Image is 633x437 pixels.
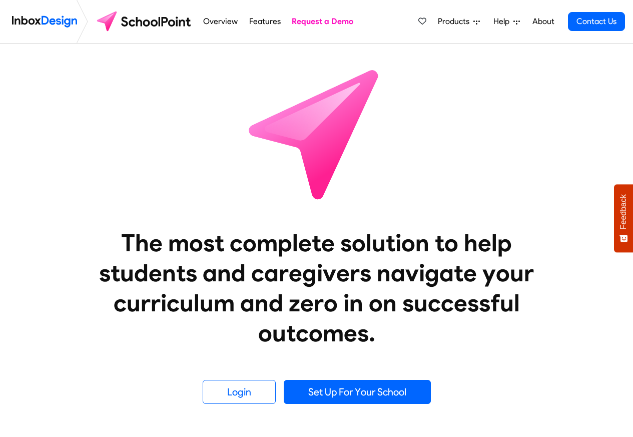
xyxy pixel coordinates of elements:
[614,184,633,252] button: Feedback - Show survey
[227,44,407,224] img: icon_schoolpoint.svg
[289,12,356,32] a: Request a Demo
[529,12,557,32] a: About
[489,12,524,32] a: Help
[619,194,628,229] span: Feedback
[284,380,431,404] a: Set Up For Your School
[568,12,625,31] a: Contact Us
[438,16,473,28] span: Products
[203,380,276,404] a: Login
[246,12,283,32] a: Features
[92,10,198,34] img: schoolpoint logo
[79,228,554,348] heading: The most complete solution to help students and caregivers navigate your curriculum and zero in o...
[493,16,513,28] span: Help
[434,12,484,32] a: Products
[201,12,241,32] a: Overview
